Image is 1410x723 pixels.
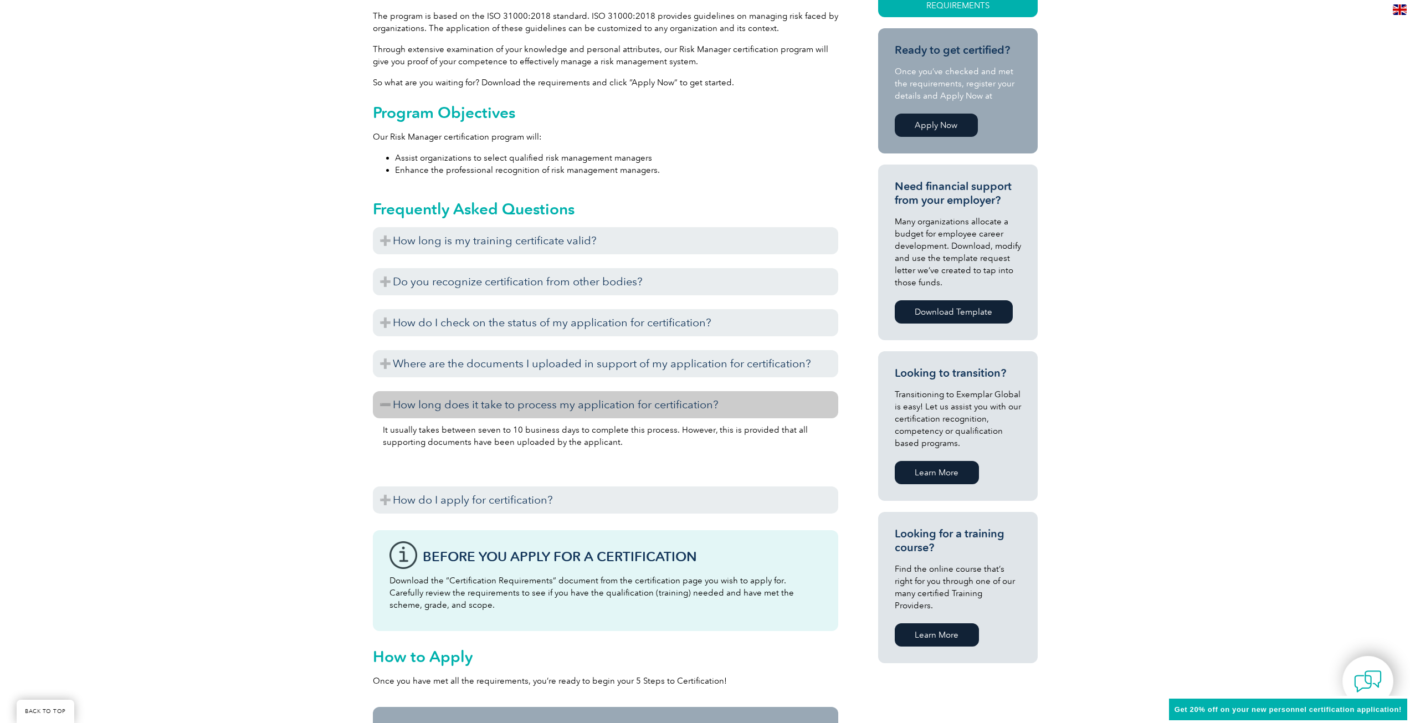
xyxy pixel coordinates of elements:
[1354,668,1382,695] img: contact-chat.png
[383,424,828,448] p: It usually takes between seven to 10 business days to complete this process. However, this is pro...
[895,300,1013,324] a: Download Template
[373,227,838,254] h3: How long is my training certificate valid?
[373,309,838,336] h3: How do I check on the status of my application for certification?
[895,527,1021,555] h3: Looking for a training course?
[895,366,1021,380] h3: Looking to transition?
[895,461,979,484] a: Learn More
[373,76,838,89] p: So what are you waiting for? Download the requirements and click “Apply Now” to get started.
[17,700,74,723] a: BACK TO TOP
[895,114,978,137] a: Apply Now
[895,180,1021,207] h3: Need financial support from your employer?
[1175,705,1402,714] span: Get 20% off on your new personnel certification application!
[395,152,838,164] li: Assist organizations to select qualified risk management managers
[895,216,1021,289] p: Many organizations allocate a budget for employee career development. Download, modify and use th...
[895,623,979,647] a: Learn More
[373,131,838,143] p: Our Risk Manager certification program will:
[373,43,838,68] p: Through extensive examination of your knowledge and personal attributes, our Risk Manager certifi...
[373,350,838,377] h3: Where are the documents I uploaded in support of my application for certification?
[395,164,838,176] li: Enhance the professional recognition of risk management managers.
[373,648,838,665] h2: How to Apply
[373,200,838,218] h2: Frequently Asked Questions
[1393,4,1407,15] img: en
[373,675,838,687] p: Once you have met all the requirements, you’re ready to begin your 5 Steps to Certification!
[373,486,838,514] h3: How do I apply for certification?
[389,575,822,611] p: Download the “Certification Requirements” document from the certification page you wish to apply ...
[373,10,838,34] p: The program is based on the ISO 31000:2018 standard. ISO 31000:2018 provides guidelines on managi...
[895,388,1021,449] p: Transitioning to Exemplar Global is easy! Let us assist you with our certification recognition, c...
[423,550,822,563] h3: Before You Apply For a Certification
[373,391,838,418] h3: How long does it take to process my application for certification?
[373,104,838,121] h2: Program Objectives
[895,43,1021,57] h3: Ready to get certified?
[373,268,838,295] h3: Do you recognize certification from other bodies?
[895,65,1021,102] p: Once you’ve checked and met the requirements, register your details and Apply Now at
[895,563,1021,612] p: Find the online course that’s right for you through one of our many certified Training Providers.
